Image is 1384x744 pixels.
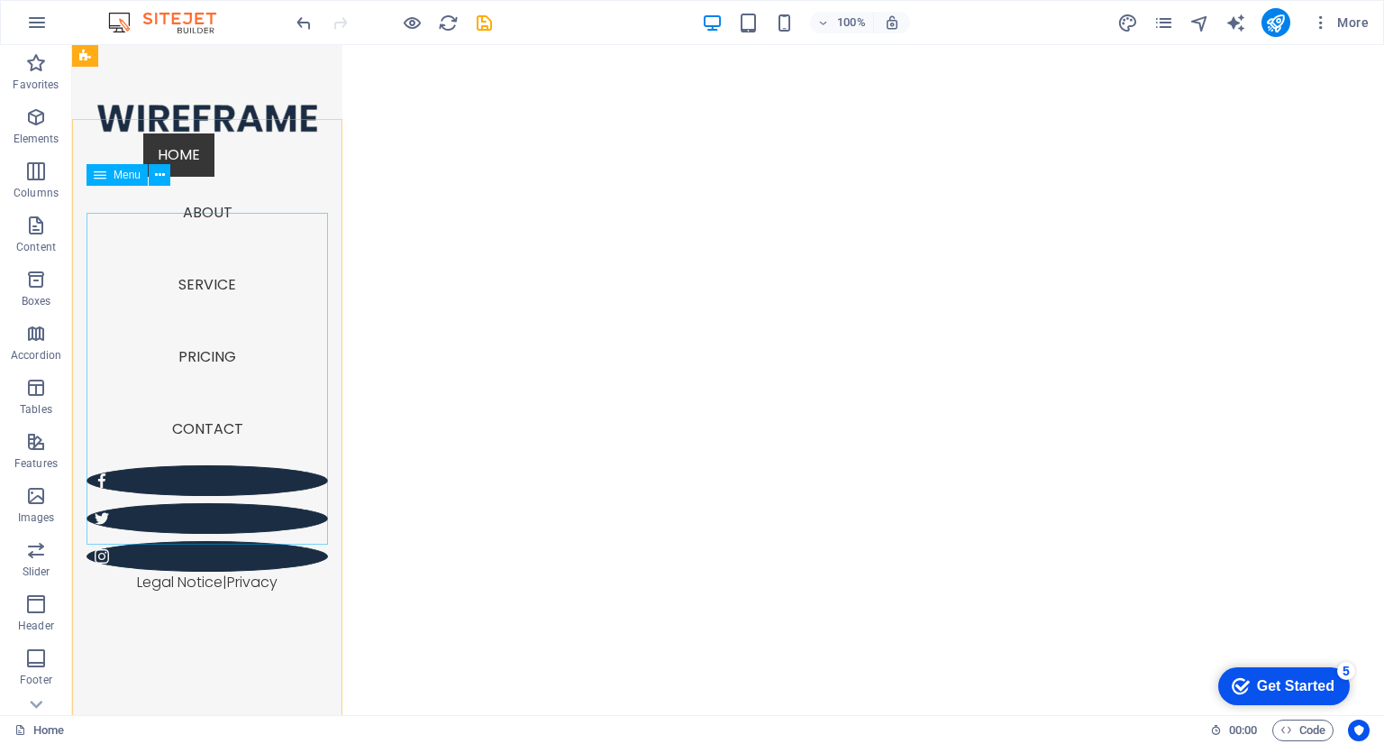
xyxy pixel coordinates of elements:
[1305,8,1376,37] button: More
[14,186,59,200] p: Columns
[1117,13,1138,33] i: Design (Ctrl+Alt+Y)
[293,12,314,33] button: undo
[810,12,874,33] button: 100%
[1225,12,1247,33] button: text_generator
[1117,12,1139,33] button: design
[104,12,239,33] img: Editor Logo
[1189,12,1211,33] button: navigator
[133,4,151,22] div: 5
[11,348,61,363] p: Accordion
[13,78,59,92] p: Favorites
[18,510,55,525] p: Images
[1242,723,1244,737] span: :
[14,132,59,146] p: Elements
[16,240,56,254] p: Content
[53,20,131,36] div: Get Started
[22,294,51,308] p: Boxes
[1261,8,1290,37] button: publish
[884,14,900,31] i: On resize automatically adjust zoom level to fit chosen device.
[294,13,314,33] i: Undo: Edit headline (Ctrl+Z)
[401,12,423,33] button: Click here to leave preview mode and continue editing
[14,456,58,471] p: Features
[1348,720,1370,741] button: Usercentrics
[23,565,50,579] p: Slider
[14,720,64,741] a: Click to cancel selection. Double-click to open Pages
[1153,12,1175,33] button: pages
[1265,13,1286,33] i: Publish
[1210,720,1258,741] h6: Session time
[473,12,495,33] button: save
[837,12,866,33] h6: 100%
[1312,14,1369,32] span: More
[18,619,54,633] p: Header
[1229,720,1257,741] span: 00 00
[1280,720,1325,741] span: Code
[20,402,52,417] p: Tables
[14,9,146,47] div: Get Started 5 items remaining, 0% complete
[437,12,459,33] button: reload
[1272,720,1334,741] button: Code
[114,170,141,180] span: Menu
[20,673,52,687] p: Footer
[474,13,495,33] i: Save (Ctrl+S)
[1225,13,1246,33] i: AI Writer
[1189,13,1210,33] i: Navigator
